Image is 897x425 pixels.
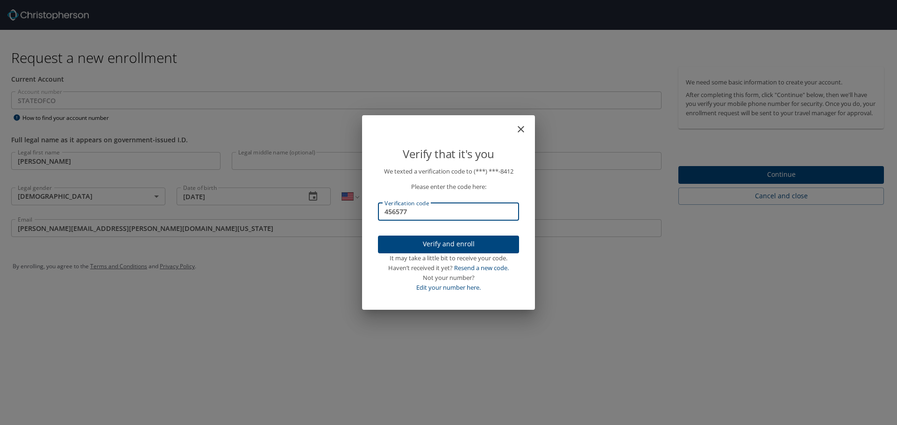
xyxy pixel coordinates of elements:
p: Please enter the code here: [378,182,519,192]
button: Verify and enroll [378,236,519,254]
div: Haven’t received it yet? [378,263,519,273]
p: Verify that it's you [378,145,519,163]
span: Verify and enroll [385,238,512,250]
button: close [520,119,531,130]
a: Edit your number here. [416,283,481,292]
div: It may take a little bit to receive your code. [378,253,519,263]
div: Not your number? [378,273,519,283]
a: Resend a new code. [454,264,509,272]
p: We texted a verification code to (***) ***- 8412 [378,167,519,176]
